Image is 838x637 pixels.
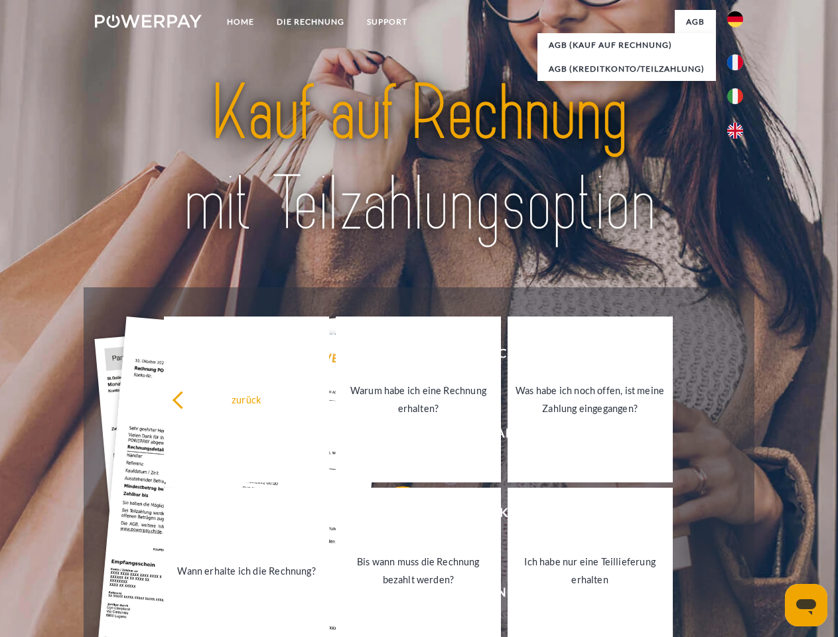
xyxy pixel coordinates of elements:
a: Home [216,10,265,34]
a: AGB (Kreditkonto/Teilzahlung) [537,57,716,81]
img: de [727,11,743,27]
img: title-powerpay_de.svg [127,64,711,254]
iframe: Schaltfläche zum Öffnen des Messaging-Fensters [785,584,827,626]
div: Wann erhalte ich die Rechnung? [172,561,321,579]
a: DIE RECHNUNG [265,10,356,34]
div: Was habe ich noch offen, ist meine Zahlung eingegangen? [516,382,665,417]
img: it [727,88,743,104]
div: zurück [172,390,321,408]
img: fr [727,54,743,70]
div: Bis wann muss die Rechnung bezahlt werden? [344,553,493,589]
div: Ich habe nur eine Teillieferung erhalten [516,553,665,589]
a: Was habe ich noch offen, ist meine Zahlung eingegangen? [508,317,673,482]
img: logo-powerpay-white.svg [95,15,202,28]
a: agb [675,10,716,34]
a: AGB (Kauf auf Rechnung) [537,33,716,57]
a: SUPPORT [356,10,419,34]
img: en [727,123,743,139]
div: Warum habe ich eine Rechnung erhalten? [344,382,493,417]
